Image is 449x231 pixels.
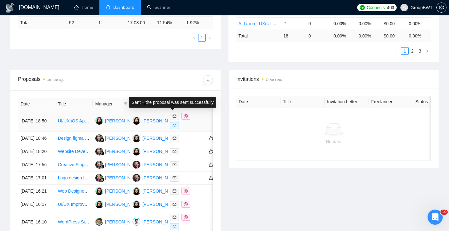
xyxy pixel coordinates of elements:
span: Manager [95,100,121,107]
td: 1.92 % [184,17,213,29]
td: [DATE] 18:50 [18,110,55,132]
a: SN[PERSON_NAME] [95,162,141,167]
a: SK[PERSON_NAME] [95,118,141,123]
a: UI/UX Improvement for WordPress Dashboard [58,202,149,207]
button: like [207,134,215,142]
a: SK[PERSON_NAME] [133,201,179,206]
a: 3 [417,48,423,54]
td: 0.00% [406,17,431,30]
a: VZ[PERSON_NAME] [133,175,179,180]
div: Sent – the proposal was sent successfully [129,97,216,108]
img: SN [95,148,103,155]
li: 1 [401,47,409,55]
th: Title [281,96,325,108]
button: like [207,161,215,168]
a: 1 [401,48,408,54]
button: left [191,34,198,42]
span: mail [173,136,176,140]
img: SK [133,200,140,208]
span: user [402,5,406,10]
td: 18 [281,30,306,42]
a: Web Designer Needed for Startup Full Platform (UX/UI, Conversion & User-Friendly Design) [58,189,238,194]
span: filter [124,102,127,106]
li: Previous Page [191,34,198,42]
div: [PERSON_NAME] [142,135,179,142]
li: 2 [409,47,416,55]
td: 0.00 % [356,30,381,42]
button: like [207,148,215,155]
button: left [393,47,401,55]
button: right [206,34,213,42]
span: dollar [184,114,188,118]
button: like [207,174,215,182]
span: dollar [184,202,188,206]
a: SN[PERSON_NAME] [95,135,141,140]
a: 1 [198,34,205,41]
span: mail [173,202,176,206]
button: setting [436,3,446,13]
div: [PERSON_NAME] [105,174,141,181]
li: Previous Page [393,47,401,55]
td: 0.00% [356,17,381,30]
td: Web Designer Needed for Startup Full Platform (UX/UI, Conversion & User-Friendly Design) [55,185,92,198]
span: Invitations [236,75,431,83]
span: dashboard [106,5,110,9]
a: SK[PERSON_NAME] [95,201,141,206]
th: Date [236,96,281,108]
span: setting [437,5,446,10]
a: Design figma expert medical software [58,136,131,141]
div: [PERSON_NAME] [105,201,141,208]
a: SK[PERSON_NAME] [95,188,141,193]
img: SK [133,134,140,142]
td: [DATE] 16:21 [18,185,55,198]
span: like [209,175,213,180]
img: SK [95,200,103,208]
span: mail [173,149,176,153]
img: SN [95,134,103,142]
img: gigradar-bm.png [100,151,104,155]
td: $ 0.00 [381,30,406,42]
td: $0.00 [381,17,406,30]
td: Total [18,17,67,29]
img: gigradar-bm.png [100,164,104,169]
span: like [209,136,213,141]
span: Connects: [367,4,386,11]
td: 0.00 % [331,30,356,42]
a: AI Готов - UX/UI Designer [239,21,290,26]
img: logo [5,3,15,13]
img: gigradar-bm.png [100,138,104,142]
td: [DATE] 17:01 [18,172,55,185]
th: Title [55,98,92,110]
div: [PERSON_NAME] [105,148,141,155]
div: No data [241,138,426,145]
span: mail [173,114,176,118]
span: filter [122,99,129,109]
button: right [424,47,431,55]
td: 1 [96,17,125,29]
td: 11.54 % [155,17,184,29]
td: Website Development for Physician's Affiliate Marketing Store [55,145,92,158]
div: [PERSON_NAME] [105,218,141,225]
span: right [426,49,429,53]
a: VZ[PERSON_NAME] [133,162,179,167]
span: mail [173,176,176,180]
td: 0 [306,17,331,30]
td: 0.00% [331,17,356,30]
td: UI/UX Improvement for WordPress Dashboard [55,198,92,211]
span: download [203,78,213,83]
div: [PERSON_NAME] [142,188,179,194]
a: SK[PERSON_NAME] [133,149,179,154]
a: Creative Single Line Logo Designer Needed [58,162,144,167]
img: AS [95,218,103,226]
img: VZ [133,161,140,169]
div: [PERSON_NAME] [142,174,179,181]
span: left [395,49,399,53]
span: mail [173,163,176,166]
a: Logo design for SDR agency [58,175,114,180]
div: [PERSON_NAME] [142,148,179,155]
a: homeHome [74,5,93,10]
td: 2 [281,17,306,30]
a: SN[PERSON_NAME] [95,175,141,180]
div: [PERSON_NAME] [105,117,141,124]
span: dollar [184,189,188,193]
